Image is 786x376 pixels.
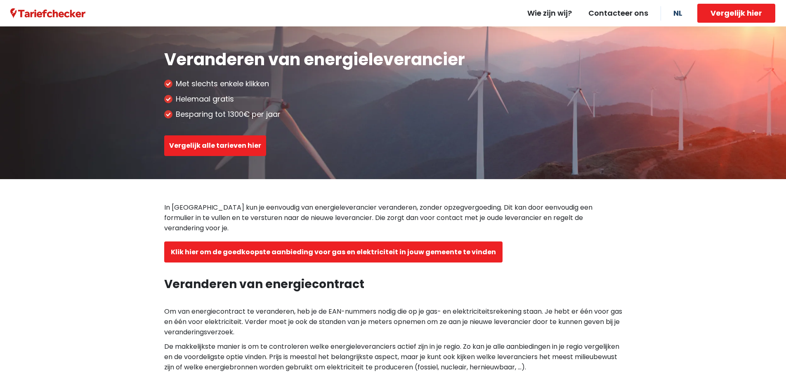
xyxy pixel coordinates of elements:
[164,306,622,337] p: Om van energiecontract te veranderen, heb je de EAN-nummers nodig die op je gas- en elektriciteit...
[164,241,503,262] button: Klik hier om de goedkoopste aanbieding voor gas en elektriciteit in jouw gemeente te vinden
[164,276,622,293] h2: Veranderen van energiecontract
[164,341,622,372] p: De makkelijkste manier is om te controleren welke energieleveranciers actief zijn in je regio. Zo...
[10,8,85,19] img: Tariefchecker logo
[164,50,465,69] h1: Veranderen van energieleverancier
[164,202,622,233] p: In [GEOGRAPHIC_DATA] kun je eenvoudig van energieleverancier veranderen, zonder opzegvergoeding. ...
[164,79,465,88] li: Met slechts enkele klikken
[697,4,775,23] button: Vergelijk hier
[164,110,465,119] li: Besparing tot 1300€ per jaar
[164,95,465,104] li: Helemaal gratis
[164,135,266,156] button: Vergelijk alle tarieven hier
[10,8,85,19] a: Tariefchecker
